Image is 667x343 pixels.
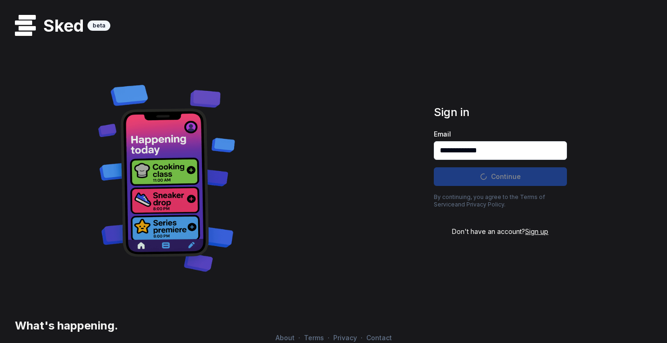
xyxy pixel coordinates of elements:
[15,15,36,36] img: logo
[36,16,88,35] h1: Sked
[434,193,567,208] p: By continuing, you agree to the and .
[434,131,567,137] label: Email
[434,193,545,208] a: Terms of Service
[434,227,567,236] div: Don't have an account?
[94,74,240,280] img: Decorative
[363,334,396,342] a: Contact
[525,227,548,235] span: Sign up
[11,318,118,333] h3: What's happening.
[466,201,504,208] a: Privacy Policy
[88,21,110,31] div: beta
[434,105,567,120] h1: Sign in
[330,334,361,342] a: Privacy
[272,334,298,342] a: About
[300,334,328,342] a: Terms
